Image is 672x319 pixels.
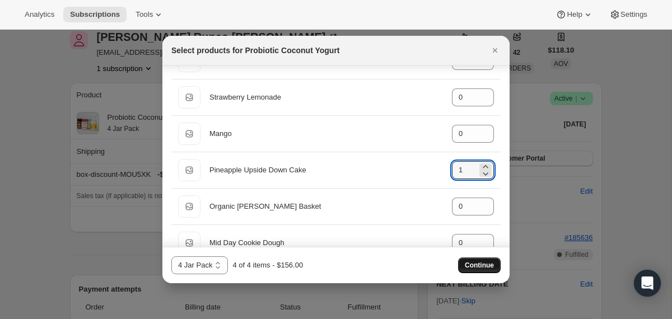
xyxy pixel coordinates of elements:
[136,10,153,19] span: Tools
[70,10,120,19] span: Subscriptions
[129,7,171,22] button: Tools
[209,201,443,212] div: Organic [PERSON_NAME] Basket
[25,10,54,19] span: Analytics
[549,7,600,22] button: Help
[567,10,582,19] span: Help
[63,7,127,22] button: Subscriptions
[18,7,61,22] button: Analytics
[209,128,443,139] div: Mango
[209,237,443,248] div: Mid Day Cookie Dough
[232,260,303,271] div: 4 of 4 items - $156.00
[458,257,501,273] button: Continue
[634,270,661,297] div: Open Intercom Messenger
[620,10,647,19] span: Settings
[487,43,503,58] button: Close
[209,165,443,176] div: Pineapple Upside Down Cake
[171,45,340,56] h2: Select products for Probiotic Coconut Yogurt
[209,92,443,103] div: Strawberry Lemonade
[465,261,494,270] span: Continue
[603,7,654,22] button: Settings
